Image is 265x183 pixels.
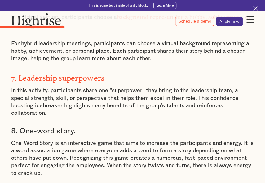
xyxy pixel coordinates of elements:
a: Schedule a demo [175,17,214,26]
img: Highrise logo [11,13,61,28]
p: For hybrid leadership meetings, participants can choose a virtual background representing a hobby... [11,40,254,63]
a: Apply now [216,17,243,26]
h3: 8. One-word story. [11,127,254,136]
img: Cross icon [253,6,258,11]
strong: 7. Leadership superpowers [11,74,105,78]
a: Learn More [153,2,177,9]
p: One-Word Story is an interactive game that aims to increase the participants and energy. It is a ... [11,140,254,177]
p: In this activity, participants share one "superpower" they bring to the leadership team, a specia... [11,87,254,117]
div: This is some text inside of a div block. [89,3,148,8]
